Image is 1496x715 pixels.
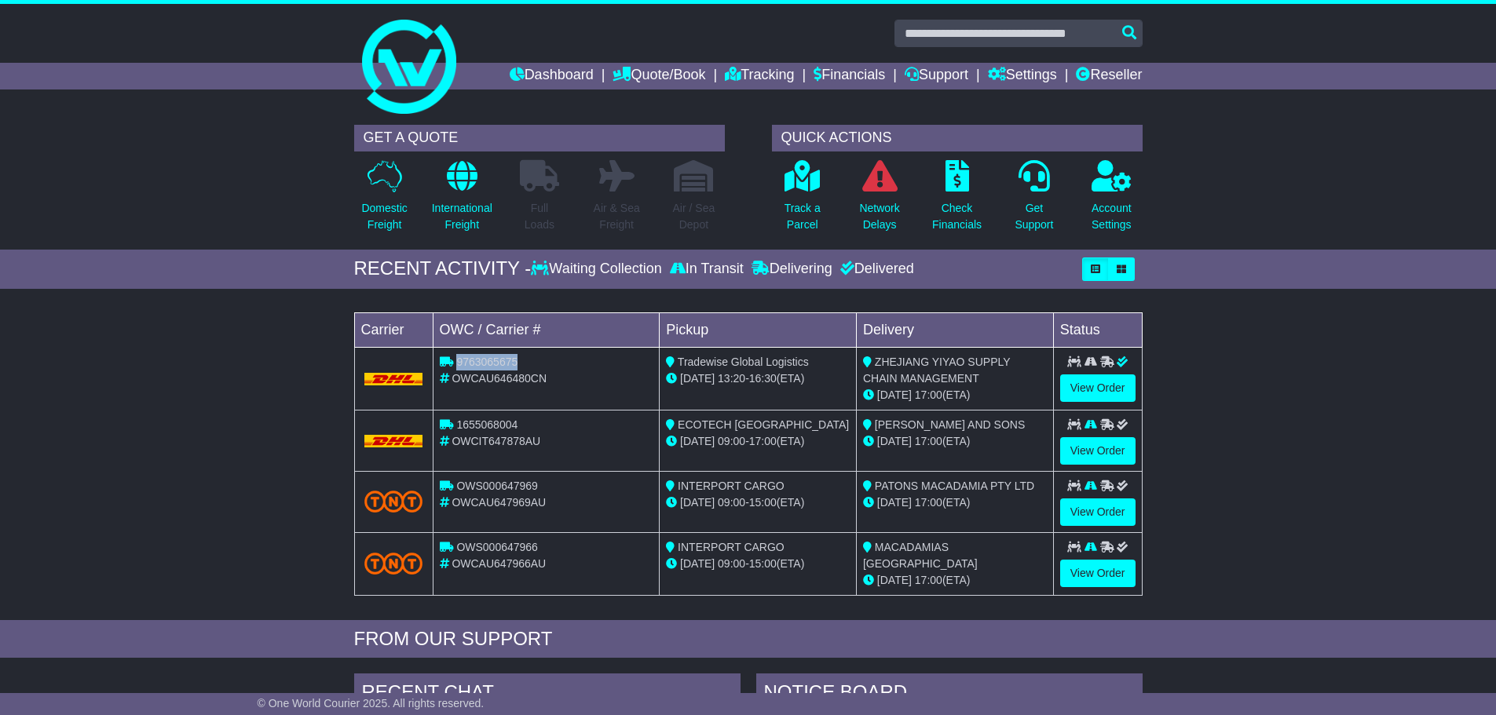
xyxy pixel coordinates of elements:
span: © One World Courier 2025. All rights reserved. [258,697,485,710]
p: Air & Sea Freight [594,200,640,233]
p: International Freight [432,200,492,233]
p: Track a Parcel [785,200,821,233]
p: Full Loads [520,200,559,233]
a: CheckFinancials [931,159,982,242]
div: Delivering [748,261,836,278]
a: Settings [988,63,1057,89]
a: Financials [814,63,885,89]
span: [DATE] [680,557,715,570]
span: MACADAMIAS [GEOGRAPHIC_DATA] [863,541,978,570]
img: DHL.png [364,435,423,447]
a: View Order [1060,437,1136,465]
div: FROM OUR SUPPORT [354,628,1143,651]
div: - (ETA) [666,556,850,572]
span: 17:00 [915,496,942,509]
p: Network Delays [859,200,899,233]
div: (ETA) [863,494,1047,511]
div: (ETA) [863,387,1047,403]
a: InternationalFreight [431,159,493,242]
p: Account Settings [1092,200,1132,233]
span: 17:00 [915,574,942,586]
td: Delivery [856,312,1053,347]
span: [PERSON_NAME] AND SONS [875,418,1025,431]
a: View Order [1060,560,1136,587]
span: 09:00 [718,557,745,570]
a: DomesticFreight [360,159,408,242]
div: - (ETA) [666,494,850,511]
span: 17:00 [749,435,777,447]
div: RECENT ACTIVITY - [354,257,532,280]
span: 17:00 [915,435,942,447]
span: 15:00 [749,496,777,509]
a: GetSupport [1014,159,1054,242]
span: 09:00 [718,496,745,509]
span: ECOTECH [GEOGRAPHIC_DATA] [678,418,849,431]
a: Track aParcel [784,159,821,242]
a: NetworkDelays [858,159,900,242]
span: OWCAU646480CN [452,372,547,385]
span: 17:00 [915,389,942,401]
span: OWS000647966 [456,541,538,553]
td: Carrier [354,312,433,347]
span: PATONS MACADAMIA PTY LTD [875,480,1034,492]
div: (ETA) [863,572,1047,589]
span: INTERPORT CARGO [678,480,785,492]
img: TNT_Domestic.png [364,491,423,512]
span: 09:00 [718,435,745,447]
div: (ETA) [863,433,1047,450]
a: View Order [1060,374,1136,402]
div: - (ETA) [666,370,850,387]
span: OWCAU647966AU [452,557,546,570]
img: DHL.png [364,373,423,385]
div: QUICK ACTIONS [772,125,1143,151]
td: OWC / Carrier # [433,312,660,347]
a: Reseller [1076,63,1142,89]
span: INTERPORT CARGO [678,541,785,553]
p: Get Support [1015,200,1053,233]
a: Support [905,63,968,89]
span: [DATE] [877,496,912,509]
img: TNT_Domestic.png [364,553,423,574]
span: [DATE] [680,435,715,447]
span: [DATE] [680,496,715,509]
a: Dashboard [510,63,594,89]
span: OWCIT647878AU [452,435,540,447]
span: [DATE] [877,574,912,586]
a: View Order [1060,498,1136,526]
div: Delivered [836,261,914,278]
p: Check Financials [932,200,982,233]
div: In Transit [666,261,748,278]
td: Status [1053,312,1142,347]
a: Tracking [725,63,794,89]
p: Domestic Freight [361,200,407,233]
span: OWS000647969 [456,480,538,492]
div: - (ETA) [666,433,850,450]
span: [DATE] [877,389,912,401]
span: 16:30 [749,372,777,385]
div: Waiting Collection [531,261,665,278]
div: GET A QUOTE [354,125,725,151]
span: OWCAU647969AU [452,496,546,509]
span: 9763065675 [456,356,518,368]
span: 1655068004 [456,418,518,431]
span: 15:00 [749,557,777,570]
span: ZHEJIANG YIYAO SUPPLY CHAIN MANAGEMENT [863,356,1010,385]
a: Quote/Book [613,63,705,89]
p: Air / Sea Depot [673,200,715,233]
span: Tradewise Global Logistics [678,356,809,368]
span: 13:20 [718,372,745,385]
span: [DATE] [680,372,715,385]
a: AccountSettings [1091,159,1132,242]
td: Pickup [660,312,857,347]
span: [DATE] [877,435,912,447]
